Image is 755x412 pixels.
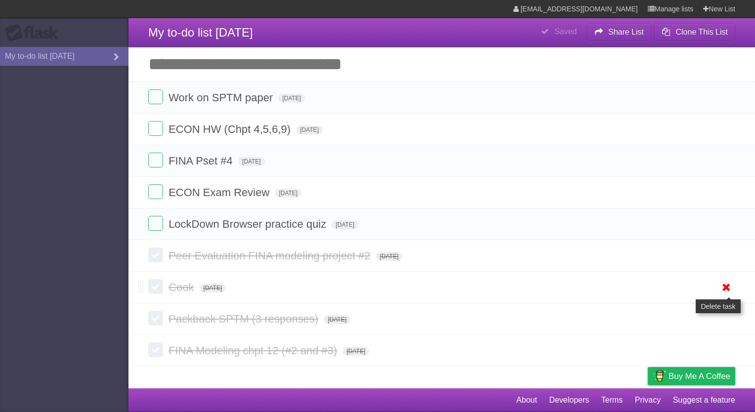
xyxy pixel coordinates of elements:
[516,391,537,410] a: About
[549,391,589,410] a: Developers
[238,157,265,166] span: [DATE]
[148,279,163,294] label: Done
[168,281,196,293] span: Cook
[148,153,163,167] label: Done
[608,28,644,36] b: Share List
[168,249,373,262] span: Peer Evaluation FINA modeling project #2
[296,125,323,134] span: [DATE]
[5,24,64,42] div: Flask
[342,347,369,356] span: [DATE]
[148,342,163,357] label: Done
[376,252,403,261] span: [DATE]
[332,220,358,229] span: [DATE]
[554,27,577,36] b: Saved
[168,91,275,104] span: Work on SPTM paper
[654,23,735,41] button: Clone This List
[587,23,652,41] button: Share List
[669,368,730,385] span: Buy me a coffee
[673,391,735,410] a: Suggest a feature
[275,189,301,198] span: [DATE]
[278,94,305,103] span: [DATE]
[168,218,329,230] span: LockDown Browser practice quiz
[148,247,163,262] label: Done
[168,186,272,199] span: ECON Exam Review
[148,121,163,136] label: Done
[200,284,226,292] span: [DATE]
[148,216,163,231] label: Done
[148,311,163,326] label: Done
[148,26,253,39] span: My to-do list [DATE]
[148,184,163,199] label: Done
[648,367,735,385] a: Buy me a coffee
[148,89,163,104] label: Done
[675,28,728,36] b: Clone This List
[168,313,321,325] span: Packback SPTM (3 responses)
[324,315,350,324] span: [DATE]
[635,391,661,410] a: Privacy
[653,368,666,384] img: Buy me a coffee
[168,155,235,167] span: FINA Pset #4
[168,344,339,357] span: FINA Modeling chpt 12 (#2 and #3)
[168,123,293,135] span: ECON HW (Chpt 4,5,6,9)
[601,391,623,410] a: Terms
